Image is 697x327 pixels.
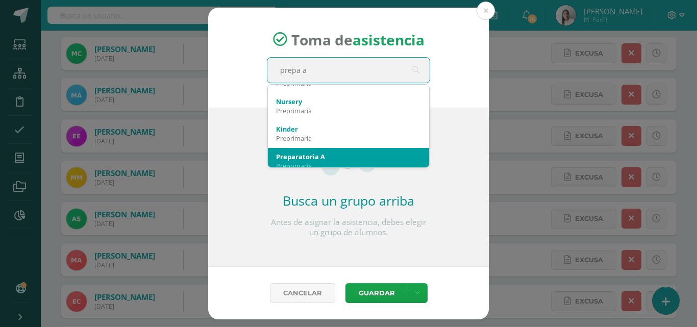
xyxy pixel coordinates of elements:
a: Cancelar [270,283,335,303]
strong: asistencia [353,30,425,49]
button: Guardar [345,283,408,303]
div: Preprimaria [276,161,421,170]
p: Antes de asignar la asistencia, debes elegir un grupo de alumnos. [267,217,430,238]
span: Toma de [291,30,425,49]
div: Kinder [276,124,421,134]
h2: Busca un grupo arriba [267,192,430,209]
div: Preparatoria A [276,152,421,161]
button: Close (Esc) [477,2,495,20]
div: Preprimaria [276,134,421,143]
input: Busca un grado o sección aquí... [267,58,430,83]
div: Nursery [276,97,421,106]
div: Preprimaria [276,106,421,115]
